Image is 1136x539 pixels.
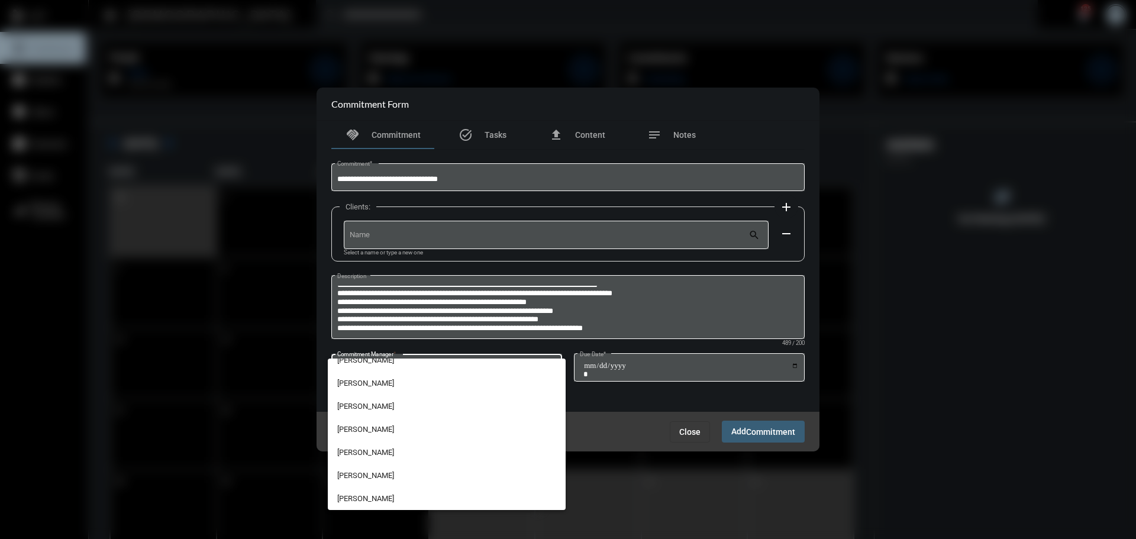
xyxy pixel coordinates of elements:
[337,441,557,464] span: [PERSON_NAME]
[337,395,557,418] span: [PERSON_NAME]
[337,487,557,510] span: [PERSON_NAME]
[337,418,557,441] span: [PERSON_NAME]
[337,464,557,487] span: [PERSON_NAME]
[337,348,557,372] span: [PERSON_NAME]
[337,372,557,395] span: [PERSON_NAME]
